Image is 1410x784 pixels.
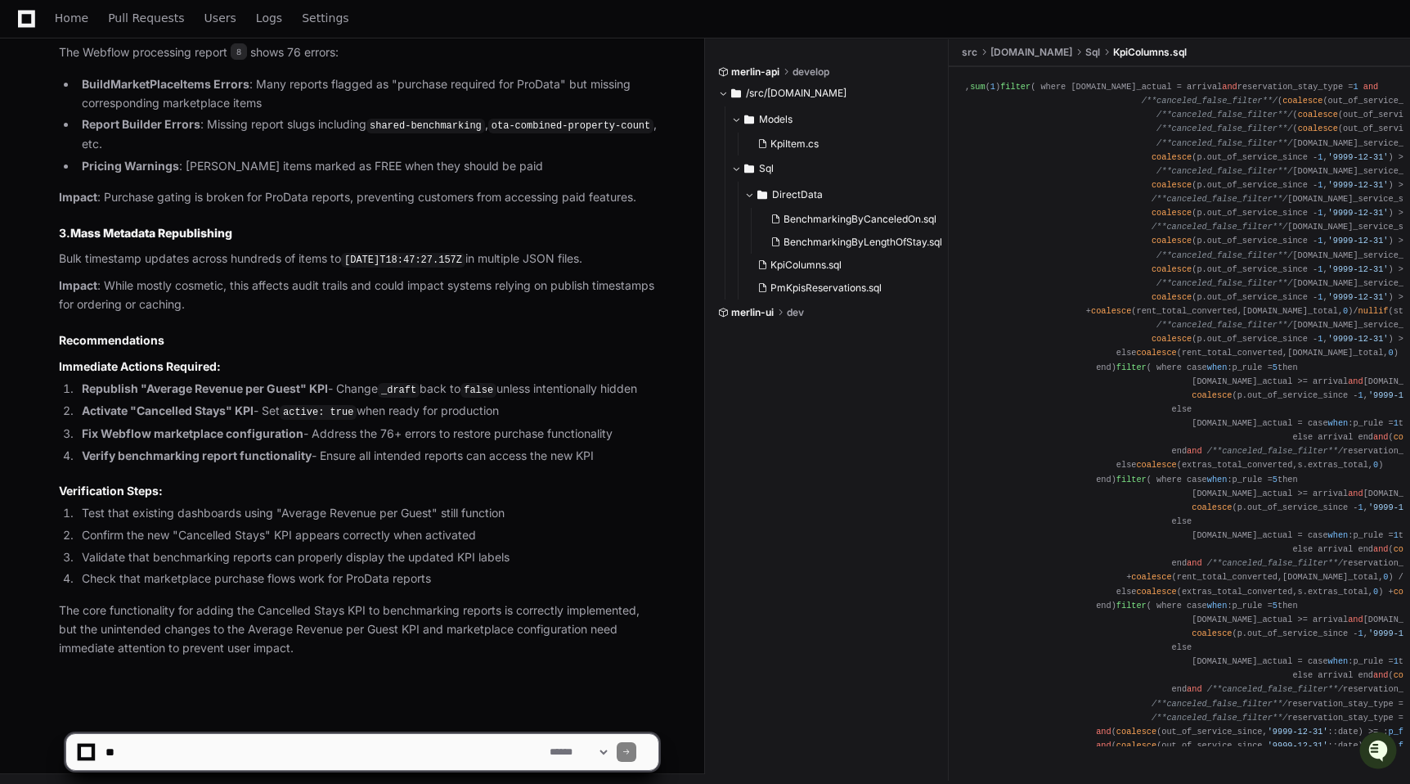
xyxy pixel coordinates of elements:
[59,358,658,375] h3: Immediate Actions Required:
[77,75,658,113] li: : Many reports flagged as "purchase required for ProData" but missing corresponding marketplace i...
[1152,180,1192,190] span: coalesce
[770,259,842,272] span: KpiColumns.sql
[82,117,200,131] strong: Report Builder Errors
[1187,446,1201,456] span: and
[82,77,249,91] strong: BuildMarketPlaceItems Errors
[784,236,942,249] span: BenchmarkingByLengthOfStay.sql
[77,157,658,176] li: : [PERSON_NAME] items marked as FREE when they should be paid
[1328,264,1389,274] span: '9999-12-31'
[56,122,268,138] div: Start new chat
[718,80,936,106] button: /src/[DOMAIN_NAME]
[1328,418,1349,428] span: when
[1373,670,1388,680] span: and
[1207,363,1228,372] span: when
[1318,334,1322,344] span: 1
[77,425,658,444] li: - Address the 76+ errors to restore purchase functionality
[1152,292,1192,302] span: coalesce
[1358,502,1363,512] span: 1
[59,225,658,241] h3: 3.
[70,226,232,240] strong: Mass Metadata Republishing
[1116,601,1147,611] span: filter
[1318,264,1322,274] span: 1
[1328,152,1389,162] span: '9999-12-31'
[1394,656,1399,666] span: 1
[770,282,882,295] span: PmKpisReservations.sql
[1207,558,1343,568] span: /**canceled_false_filter**/
[1328,236,1389,246] span: '9999-12-31'
[1328,334,1389,344] span: '9999-12-31'
[16,65,298,92] div: Welcome
[990,46,1072,59] span: [DOMAIN_NAME]
[1136,348,1176,358] span: coalesce
[1318,292,1322,302] span: 1
[1152,194,1287,204] span: /**canceled_false_filter**/
[108,13,184,23] span: Pull Requests
[731,106,950,133] button: Models
[757,185,767,205] svg: Directory
[115,171,198,184] a: Powered byPylon
[1328,208,1389,218] span: '9999-12-31'
[1187,558,1201,568] span: and
[82,381,328,395] strong: Republish "Average Revenue per Guest" KPI
[1373,460,1378,470] span: 0
[1358,306,1389,316] span: nullif
[77,115,658,153] li: : Missing report slugs including , , etc.
[1156,124,1292,133] span: /**canceled_false_filter**/
[1348,376,1363,386] span: and
[1091,306,1131,316] span: coalesce
[1156,138,1292,148] span: /**canceled_false_filter**/
[59,277,658,314] p: : While mostly cosmetic, this affects audit trails and could impact systems relying on publish ti...
[1363,82,1378,92] span: and
[764,208,942,231] button: BenchmarkingByCanceledOn.sql
[764,231,942,254] button: BenchmarkingByLengthOfStay.sql
[16,16,49,49] img: PlayerZero
[1207,446,1343,456] span: /**canceled_false_filter**/
[731,83,741,103] svg: Directory
[1282,96,1322,106] span: coalesce
[1318,180,1322,190] span: 1
[759,113,793,126] span: Models
[1298,124,1338,133] span: coalesce
[772,188,823,201] span: DirectData
[1373,587,1378,597] span: 0
[793,65,829,79] span: develop
[378,383,420,398] code: _draft
[1152,222,1287,232] span: /**canceled_false_filter**/
[1383,572,1388,582] span: 0
[82,448,312,462] strong: Verify benchmarking report functionality
[488,119,653,133] code: ota-combined-property-count
[59,278,97,292] strong: Impact
[1273,363,1278,372] span: 5
[77,447,658,466] li: - Ensure all intended reports can access the new KPI
[784,213,936,226] span: BenchmarkingByCanceledOn.sql
[1222,82,1237,92] span: and
[1156,250,1292,260] span: /**canceled_false_filter**/
[1192,629,1232,638] span: coalesce
[1142,96,1278,106] span: /**canceled_false_filter**/
[77,402,658,421] li: - Set when ready for production
[77,526,658,545] li: Confirm the new "Cancelled Stays" KPI appears correctly when activated
[744,159,754,178] svg: Directory
[341,253,465,268] code: [DATE]T18:47:27.157Z
[59,332,658,349] h2: Recommendations
[962,46,977,59] span: src
[731,155,950,182] button: Sql
[1152,208,1192,218] span: coalesce
[1152,699,1287,709] span: /**canceled_false_filter**/
[1328,180,1389,190] span: '9999-12-31'
[1394,530,1399,540] span: 1
[744,182,952,208] button: DirectData
[55,13,88,23] span: Home
[1353,82,1358,92] span: 1
[59,43,658,62] p: The Webflow processing report shows 76 errors:
[1085,46,1100,59] span: Sql
[1318,208,1322,218] span: 1
[1373,432,1388,442] span: and
[1318,152,1322,162] span: 1
[1318,236,1322,246] span: 1
[204,13,236,23] span: Users
[1298,110,1338,119] span: coalesce
[59,188,658,207] p: : Purchase gating is broken for ProData reports, preventing customers from accessing paid features.
[1156,278,1292,288] span: /**canceled_false_filter**/
[82,426,303,440] strong: Fix Webflow marketplace configuration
